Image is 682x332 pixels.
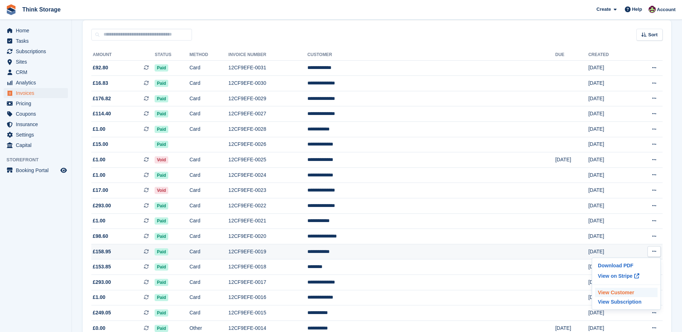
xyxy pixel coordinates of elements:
[155,217,168,225] span: Paid
[588,60,631,76] td: [DATE]
[595,261,658,270] a: Download PDF
[588,152,631,168] td: [DATE]
[189,91,228,106] td: Card
[228,49,307,61] th: Invoice Number
[4,130,68,140] a: menu
[4,140,68,150] a: menu
[228,259,307,275] td: 12CF9EFE-0018
[93,125,105,133] span: £1.00
[588,106,631,122] td: [DATE]
[16,46,59,56] span: Subscriptions
[4,78,68,88] a: menu
[588,244,631,259] td: [DATE]
[189,183,228,198] td: Card
[155,279,168,286] span: Paid
[555,49,588,61] th: Due
[228,76,307,91] td: 12CF9EFE-0030
[307,49,555,61] th: Customer
[4,36,68,46] a: menu
[596,6,611,13] span: Create
[16,67,59,77] span: CRM
[595,297,658,306] a: View Subscription
[155,309,168,317] span: Paid
[4,67,68,77] a: menu
[93,95,111,102] span: £176.82
[93,278,111,286] span: £293.00
[588,305,631,321] td: [DATE]
[155,248,168,255] span: Paid
[155,126,168,133] span: Paid
[16,119,59,129] span: Insurance
[228,290,307,305] td: 12CF9EFE-0016
[189,244,228,259] td: Card
[16,140,59,150] span: Capital
[595,288,658,297] a: View Customer
[155,95,168,102] span: Paid
[588,290,631,305] td: [DATE]
[155,49,189,61] th: Status
[4,119,68,129] a: menu
[189,275,228,290] td: Card
[588,76,631,91] td: [DATE]
[155,80,168,87] span: Paid
[588,213,631,229] td: [DATE]
[93,156,105,163] span: £1.00
[588,167,631,183] td: [DATE]
[155,156,168,163] span: Void
[93,309,111,317] span: £249.05
[228,198,307,214] td: 12CF9EFE-0022
[16,36,59,46] span: Tasks
[4,46,68,56] a: menu
[588,137,631,152] td: [DATE]
[228,229,307,244] td: 12CF9EFE-0020
[93,294,105,301] span: £1.00
[91,49,155,61] th: Amount
[59,166,68,175] a: Preview store
[588,122,631,137] td: [DATE]
[595,270,658,282] a: View on Stripe
[228,152,307,168] td: 12CF9EFE-0025
[189,106,228,122] td: Card
[4,165,68,175] a: menu
[93,79,108,87] span: £16.83
[155,233,168,240] span: Paid
[6,156,72,163] span: Storefront
[93,217,105,225] span: £1.00
[93,186,108,194] span: £17.00
[632,6,642,13] span: Help
[4,88,68,98] a: menu
[189,60,228,76] td: Card
[228,167,307,183] td: 12CF9EFE-0024
[189,152,228,168] td: Card
[649,6,656,13] img: Donna
[189,49,228,61] th: Method
[657,6,676,13] span: Account
[588,91,631,106] td: [DATE]
[155,172,168,179] span: Paid
[228,137,307,152] td: 12CF9EFE-0026
[228,122,307,137] td: 12CF9EFE-0028
[228,305,307,321] td: 12CF9EFE-0015
[16,26,59,36] span: Home
[93,64,108,72] span: £92.80
[588,198,631,214] td: [DATE]
[588,275,631,290] td: [DATE]
[155,141,168,148] span: Paid
[555,152,588,168] td: [DATE]
[228,244,307,259] td: 12CF9EFE-0019
[19,4,64,15] a: Think Storage
[93,248,111,255] span: £158.95
[588,259,631,275] td: [DATE]
[16,109,59,119] span: Coupons
[155,325,168,332] span: Paid
[155,294,168,301] span: Paid
[93,140,108,148] span: £15.00
[228,106,307,122] td: 12CF9EFE-0027
[16,165,59,175] span: Booking Portal
[93,171,105,179] span: £1.00
[155,263,168,271] span: Paid
[189,213,228,229] td: Card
